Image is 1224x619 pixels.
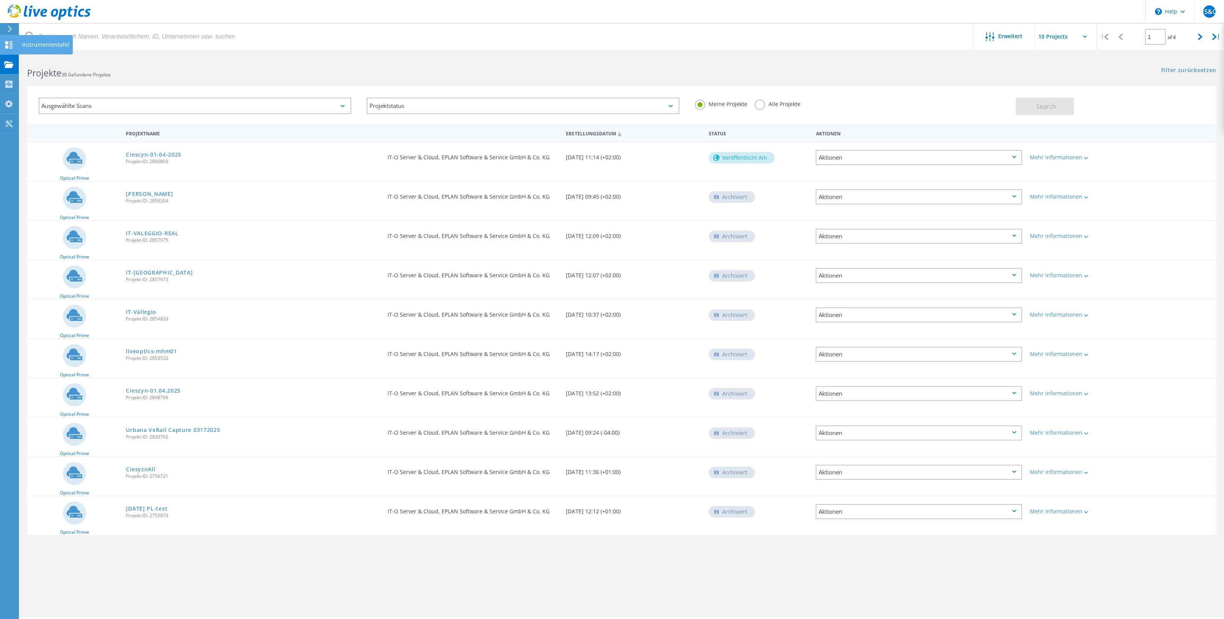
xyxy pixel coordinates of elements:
[1030,194,1117,199] div: Mehr Informationen
[126,238,380,243] span: Projekt-ID: 2857975
[562,260,705,286] div: [DATE] 12:07 (+02:00)
[27,67,61,79] b: Projekte
[60,491,89,495] span: Optical Prime
[126,159,380,164] span: Projekt-ID: 2860803
[562,457,705,482] div: [DATE] 11:36 (+01:00)
[39,98,351,114] div: Ausgewählte Scans
[1030,312,1117,317] div: Mehr Informationen
[709,467,755,478] div: Archiviert
[709,388,755,400] div: Archiviert
[1036,102,1056,111] span: Search
[60,215,89,220] span: Optical Prime
[562,339,705,364] div: [DATE] 14:17 (+02:00)
[126,388,181,393] a: Cieszyn-01.04.2025
[1030,351,1117,357] div: Mehr Informationen
[126,349,177,354] a: liveoptics-mhm01
[126,395,380,400] span: Projekt-ID: 2848769
[562,126,705,140] div: Erstellungsdatum
[384,378,562,404] div: IT-O Server & Cloud, EPLAN Software & Service GmbH & Co. KG
[60,530,89,535] span: Optical Prime
[122,126,384,140] div: Projektname
[126,317,380,321] span: Projekt-ID: 2854833
[8,16,91,22] a: Live Optics Dashboard
[1097,23,1112,51] div: |
[562,142,705,168] div: [DATE] 11:14 (+02:00)
[816,425,1022,440] div: Aktionen
[384,260,562,286] div: IT-O Server & Cloud, EPLAN Software & Service GmbH & Co. KG
[816,307,1022,322] div: Aktionen
[562,496,705,522] div: [DATE] 12:12 (+01:00)
[1202,8,1216,15] span: IS&C
[709,427,755,439] div: Archiviert
[705,126,812,140] div: Status
[126,231,178,236] a: IT-VALEGGIO-REAL
[60,294,89,299] span: Optical Prime
[126,270,193,275] a: IT-[GEOGRAPHIC_DATA]
[60,412,89,417] span: Optical Prime
[19,23,973,50] input: Projekte nach Namen, Verantwortlichem, ID, Unternehmen usw. suchen
[816,347,1022,362] div: Aktionen
[1155,8,1162,15] svg: \n
[562,418,705,443] div: [DATE] 09:24 (-04:00)
[384,457,562,482] div: IT-O Server & Cloud, EPLAN Software & Service GmbH & Co. KG
[1030,391,1117,396] div: Mehr Informationen
[709,506,755,518] div: Archiviert
[812,126,1026,140] div: Aktionen
[1030,155,1117,160] div: Mehr Informationen
[60,333,89,338] span: Optical Prime
[126,199,380,203] span: Projekt-ID: 2859304
[384,339,562,364] div: IT-O Server & Cloud, EPLAN Software & Service GmbH & Co. KG
[22,42,69,47] div: Instrumententafel
[1168,34,1176,40] span: of 4
[384,300,562,325] div: IT-O Server & Cloud, EPLAN Software & Service GmbH & Co. KG
[384,496,562,522] div: IT-O Server & Cloud, EPLAN Software & Service GmbH & Co. KG
[709,231,755,242] div: Archiviert
[384,142,562,168] div: IT-O Server & Cloud, EPLAN Software & Service GmbH & Co. KG
[695,100,747,107] label: Meine Projekte
[1016,98,1074,115] button: Search
[1030,509,1117,514] div: Mehr Informationen
[709,309,755,321] div: Archiviert
[60,176,89,180] span: Optical Prime
[816,504,1022,519] div: Aktionen
[126,152,181,157] a: Ciescyn-01-04-2025
[998,34,1023,39] span: Erweitert
[562,221,705,246] div: [DATE] 12:09 (+02:00)
[61,71,111,78] span: 38 Gefundene Projekte
[816,189,1022,204] div: Aktionen
[816,268,1022,283] div: Aktionen
[60,451,89,456] span: Optical Prime
[1208,23,1224,51] div: |
[562,300,705,325] div: [DATE] 10:37 (+02:00)
[60,255,89,259] span: Optical Prime
[755,100,800,107] label: Alle Projekte
[60,373,89,377] span: Optical Prime
[126,513,380,518] span: Projekt-ID: 2755974
[367,98,679,114] div: Projektstatus
[816,386,1022,401] div: Aktionen
[709,191,755,203] div: Archiviert
[384,182,562,207] div: IT-O Server & Cloud, EPLAN Software & Service GmbH & Co. KG
[709,270,755,282] div: Archiviert
[126,427,220,433] a: Urbana VxRail Capture 03172025
[816,150,1022,165] div: Aktionen
[126,506,168,511] a: [DATE] PL-test
[709,152,775,164] div: Veröffentlicht am
[1030,469,1117,475] div: Mehr Informationen
[816,229,1022,244] div: Aktionen
[1161,67,1216,74] a: Filter zurücksetzen
[1030,430,1117,435] div: Mehr Informationen
[126,435,380,439] span: Projekt-ID: 2820762
[562,182,705,207] div: [DATE] 09:45 (+02:00)
[562,378,705,404] div: [DATE] 13:52 (+02:00)
[1030,273,1117,278] div: Mehr Informationen
[126,356,380,361] span: Projekt-ID: 2853532
[709,349,755,360] div: Archiviert
[384,418,562,443] div: IT-O Server & Cloud, EPLAN Software & Service GmbH & Co. KG
[816,465,1022,480] div: Aktionen
[126,309,156,315] a: IT-Vallegio
[126,277,380,282] span: Projekt-ID: 2857973
[126,474,380,479] span: Projekt-ID: 2756721
[1030,233,1117,239] div: Mehr Informationen
[384,221,562,246] div: IT-O Server & Cloud, EPLAN Software & Service GmbH & Co. KG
